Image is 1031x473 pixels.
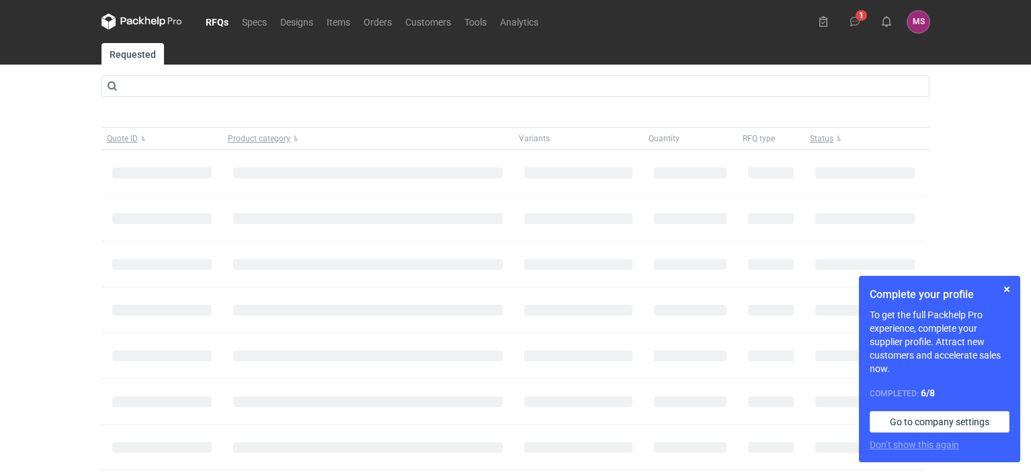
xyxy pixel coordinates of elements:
[101,128,222,149] button: Quote ID
[228,133,290,144] span: Product category
[519,133,550,144] span: Variants
[101,43,164,65] a: Requested
[235,13,274,30] a: Specs
[357,13,399,30] a: Orders
[320,13,357,30] a: Items
[805,128,925,149] button: Status
[999,281,1015,297] button: Skip for now
[222,128,513,149] button: Product category
[743,133,775,144] span: RFQ type
[870,386,1009,400] div: Completed:
[907,11,930,33] div: Mieszko Stefko
[870,308,1009,375] p: To get the full Packhelp Pro experience, complete your supplier profile. Attract new customers an...
[649,133,679,144] span: Quantity
[870,438,959,451] button: Don’t show this again
[107,133,138,144] span: Quote ID
[101,13,182,30] svg: Packhelp Pro
[399,13,458,30] a: Customers
[493,13,545,30] a: Analytics
[810,133,833,144] span: Status
[907,11,930,33] button: MS
[458,13,493,30] a: Tools
[921,388,935,398] strong: 6 / 8
[870,287,1009,303] h1: Complete your profile
[274,13,320,30] a: Designs
[199,13,235,30] a: RFQs
[870,411,1009,433] a: Go to company settings
[844,11,866,32] button: 1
